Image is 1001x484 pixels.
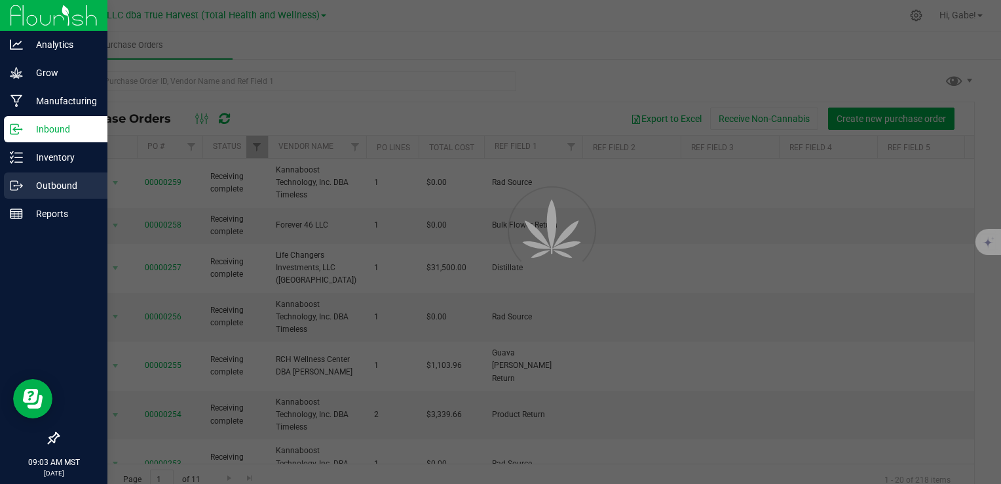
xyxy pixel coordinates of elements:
inline-svg: Reports [10,207,23,220]
inline-svg: Outbound [10,179,23,192]
p: Inventory [23,150,102,165]
inline-svg: Inbound [10,123,23,136]
p: Grow [23,65,102,81]
p: Manufacturing [23,93,102,109]
p: [DATE] [6,468,102,478]
inline-svg: Manufacturing [10,94,23,108]
inline-svg: Grow [10,66,23,79]
p: Outbound [23,178,102,193]
p: Inbound [23,121,102,137]
inline-svg: Analytics [10,38,23,51]
p: 09:03 AM MST [6,456,102,468]
p: Analytics [23,37,102,52]
inline-svg: Inventory [10,151,23,164]
iframe: Resource center [13,379,52,418]
p: Reports [23,206,102,222]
